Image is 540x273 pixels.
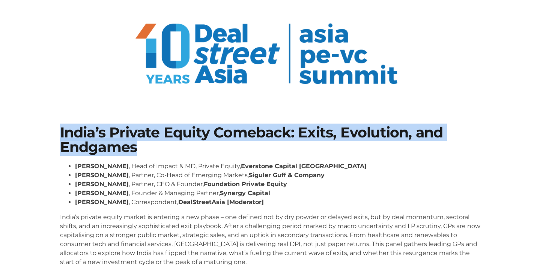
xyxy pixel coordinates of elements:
[75,189,480,198] li: , Founder & Managing Partner,
[60,213,480,267] p: India’s private equity market is entering a new phase – one defined not by dry powder or delayed ...
[75,171,480,180] li: , Partner, Co-Head of Emerging Markets,
[75,198,129,206] strong: [PERSON_NAME]
[75,180,480,189] li: , Partner, CEO & Founder,
[75,172,129,179] strong: [PERSON_NAME]
[75,198,480,207] li: , Correspondent,
[178,198,264,206] strong: DealStreetAsia [Moderator]
[75,163,129,170] strong: [PERSON_NAME]
[75,162,480,171] li: , Head of Impact & MD, Private Equity,
[60,125,480,154] h1: India’s Private Equity Comeback: Exits, Evolution, and Endgames
[220,189,270,197] strong: Synergy Capital
[75,181,129,188] strong: [PERSON_NAME]
[204,181,287,188] strong: Foundation Private Equity
[249,172,325,179] strong: Siguler Guff & Company
[75,189,129,197] strong: [PERSON_NAME]
[241,163,367,170] strong: Everstone Capital [GEOGRAPHIC_DATA]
